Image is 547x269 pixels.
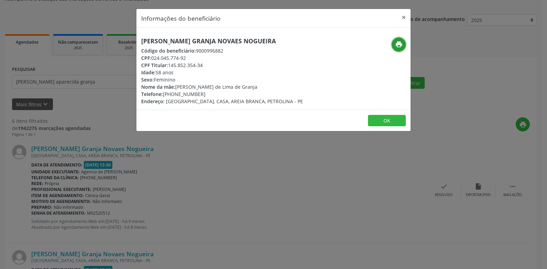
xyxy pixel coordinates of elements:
span: CPF Titular: [141,62,168,68]
span: Nome da mãe: [141,84,175,90]
span: Telefone: [141,91,163,97]
div: 145.852.354-34 [141,62,303,69]
div: 024.045.774-92 [141,54,303,62]
span: Sexo: [141,76,154,83]
span: Endereço: [141,98,165,105]
div: [PHONE_NUMBER] [141,90,303,98]
i: print [395,41,403,48]
span: CPF: [141,55,151,61]
span: Código do beneficiário: [141,47,196,54]
h5: [PERSON_NAME] Granja Novaes Nogueira [141,37,303,45]
div: Feminino [141,76,303,83]
h5: Informações do beneficiário [141,14,221,23]
button: Close [397,9,411,26]
button: print [392,37,406,52]
span: Idade: [141,69,156,76]
div: 9000996882 [141,47,303,54]
span: [GEOGRAPHIC_DATA], CASA, AREIA BRANCA, PETROLINA - PE [166,98,303,105]
div: [PERSON_NAME] de Lima de Granja [141,83,303,90]
div: 58 anos [141,69,303,76]
button: OK [368,115,406,127]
